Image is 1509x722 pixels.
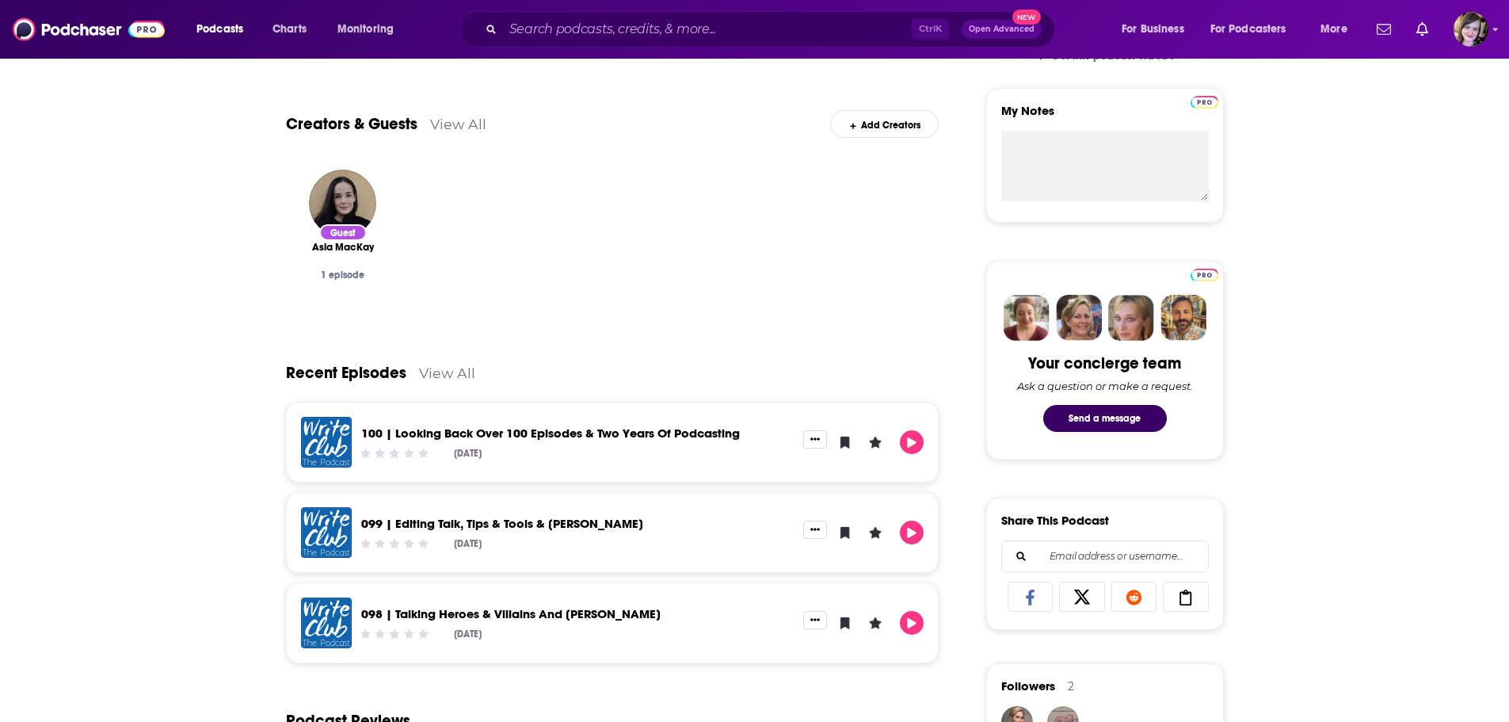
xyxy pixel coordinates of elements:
button: Play [900,430,924,454]
a: Show notifications dropdown [1410,16,1435,43]
a: Share on Reddit [1111,582,1157,612]
button: Bookmark Episode [833,521,857,544]
div: Search followers [1001,541,1209,572]
button: Open AdvancedNew [962,20,1042,39]
div: Community Rating: 0 out of 5 [358,628,430,640]
button: Leave a Rating [863,611,887,635]
span: Open Advanced [969,25,1035,33]
a: View All [419,365,475,381]
button: open menu [1111,17,1204,42]
span: Followers [1001,678,1055,693]
img: User Profile [1454,12,1488,47]
button: Show profile menu [1454,12,1488,47]
button: Play [900,521,924,544]
img: Sydney Profile [1004,295,1050,341]
div: [DATE] [454,628,482,640]
button: Bookmark Episode [833,611,857,635]
a: Pro website [1191,94,1218,109]
a: 099 | Editing Talk, Tips & Tools & Theresa Reads [361,516,643,531]
img: Barbara Profile [1056,295,1102,341]
div: [DATE] [454,448,482,459]
span: More [1320,18,1347,40]
div: 1 episode [299,269,387,281]
div: Add Creators [830,110,939,138]
div: 2 [1068,679,1074,693]
button: Show More Button [803,521,827,538]
img: 099 | Editing Talk, Tips & Tools & Theresa Reads [301,507,352,558]
a: Pro website [1191,266,1218,281]
label: My Notes [1001,103,1209,131]
button: Bookmark Episode [833,430,857,454]
a: Share on X/Twitter [1059,582,1105,612]
button: open menu [326,17,414,42]
span: For Business [1122,18,1184,40]
span: Charts [272,18,307,40]
a: Charts [262,17,316,42]
h3: Share This Podcast [1001,513,1109,528]
a: Recent Episodes [286,363,406,383]
button: Play [900,611,924,635]
button: open menu [185,17,264,42]
button: Leave a Rating [863,521,887,544]
img: Podchaser Pro [1191,96,1218,109]
img: Podchaser - Follow, Share and Rate Podcasts [13,14,165,44]
button: Show More Button [803,611,827,628]
button: Send a message [1043,405,1167,432]
span: Logged in as IAmMBlankenship [1454,12,1488,47]
a: View All [430,116,486,132]
div: Your concierge team [1028,353,1181,373]
div: [DATE] [454,538,482,549]
a: Share on Facebook [1008,582,1054,612]
img: 098 | Talking Heroes & Villains And Pat Reads [301,598,352,648]
img: Jon Profile [1160,295,1206,341]
a: Show notifications dropdown [1370,16,1397,43]
a: Copy Link [1163,582,1209,612]
a: Creators & Guests [286,114,417,134]
div: Community Rating: 0 out of 5 [358,448,430,460]
input: Search podcasts, credits, & more... [503,17,912,42]
img: 100 | Looking Back Over 100 Episodes & Two Years Of Podcasting [301,417,352,468]
button: open menu [1309,17,1367,42]
div: Ask a question or make a request. [1017,380,1193,392]
a: 098 | Talking Heroes & Villains And Pat Reads [361,606,661,621]
button: Show More Button [803,430,827,448]
span: Monitoring [337,18,394,40]
button: Leave a Rating [863,430,887,454]
a: 100 | Looking Back Over 100 Episodes & Two Years Of Podcasting [361,426,740,441]
div: Search podcasts, credits, & more... [474,11,1070,48]
span: New [1012,10,1041,25]
img: Jules Profile [1108,295,1154,341]
span: For Podcasters [1210,18,1286,40]
div: Guest [319,224,367,241]
a: Asia MacKay [312,241,374,254]
span: Ctrl K [912,19,949,40]
img: Podchaser Pro [1191,269,1218,281]
img: Asia MacKay [309,170,376,237]
div: Community Rating: 0 out of 5 [358,538,430,550]
button: open menu [1200,17,1309,42]
span: Podcasts [196,18,243,40]
input: Email address or username... [1015,541,1195,571]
